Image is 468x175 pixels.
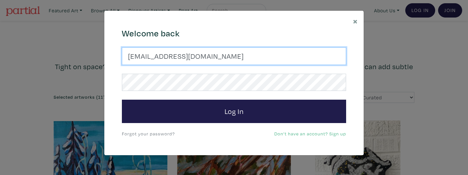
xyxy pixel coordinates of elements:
button: Log In [122,100,346,123]
a: Don't have an account? Sign up [274,131,346,137]
h4: Welcome back [122,28,346,39]
button: Close [347,11,364,31]
a: Forgot your password? [122,131,175,137]
span: × [353,15,358,27]
input: Your email [122,47,346,65]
